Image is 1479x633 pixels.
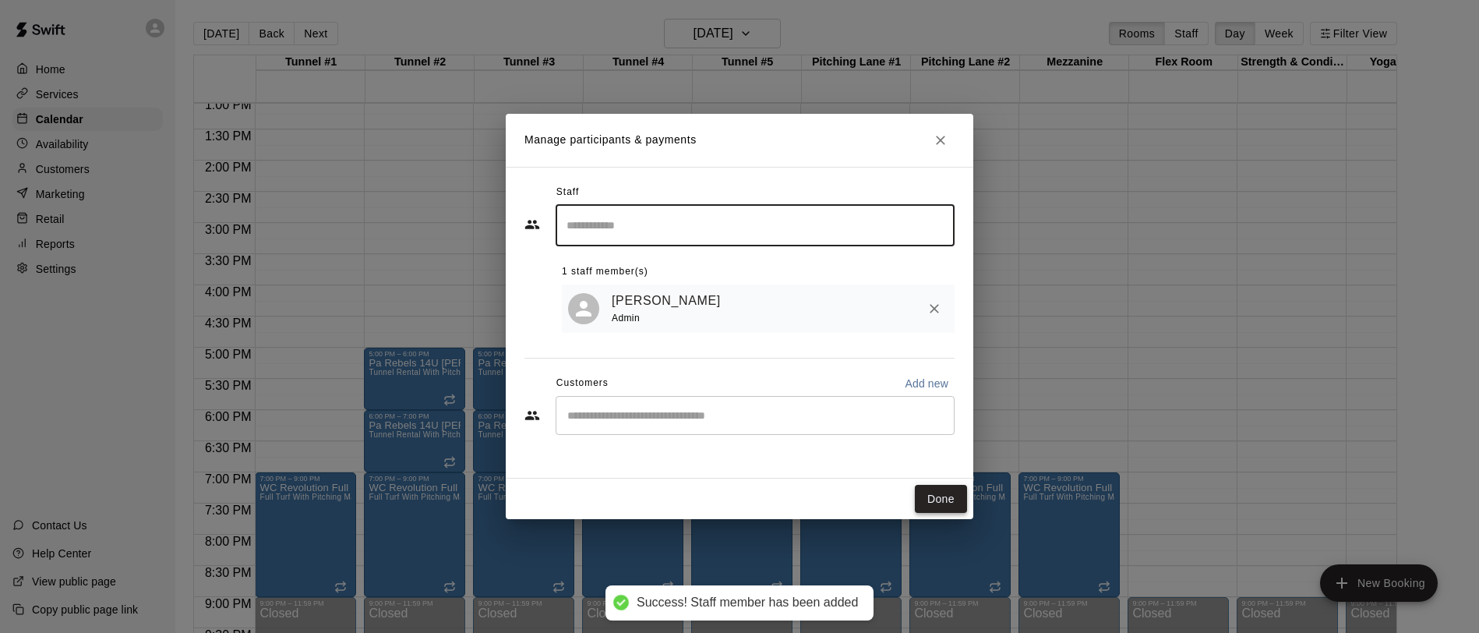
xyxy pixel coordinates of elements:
[556,205,955,246] div: Search staff
[524,132,697,148] p: Manage participants & payments
[556,396,955,435] div: Start typing to search customers...
[556,180,579,205] span: Staff
[905,376,948,391] p: Add new
[920,295,948,323] button: Remove
[568,293,599,324] div: Kevin Wood
[915,485,967,514] button: Done
[524,217,540,232] svg: Staff
[898,371,955,396] button: Add new
[637,595,858,611] div: Success! Staff member has been added
[927,126,955,154] button: Close
[612,291,721,311] a: [PERSON_NAME]
[612,313,640,324] span: Admin
[524,408,540,423] svg: Customers
[562,260,648,285] span: 1 staff member(s)
[556,371,609,396] span: Customers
